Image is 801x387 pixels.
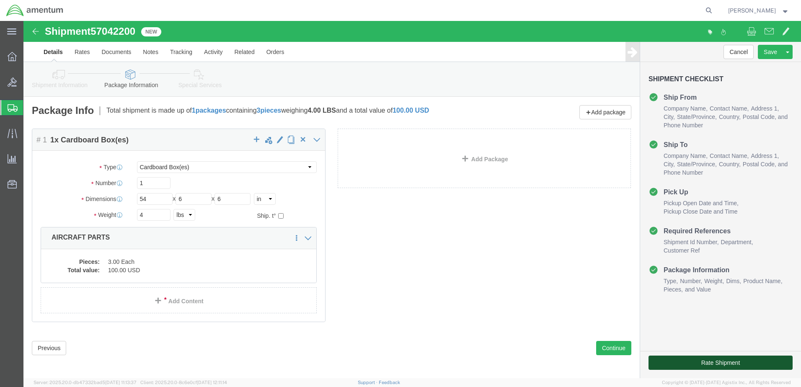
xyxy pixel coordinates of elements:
img: logo [6,4,64,17]
button: [PERSON_NAME] [728,5,790,15]
iframe: FS Legacy Container [23,21,801,378]
span: [DATE] 12:11:14 [197,380,227,385]
span: Client: 2025.20.0-8c6e0cf [140,380,227,385]
span: Matthew McMillen [728,6,776,15]
span: Server: 2025.20.0-db47332bad5 [34,380,137,385]
span: Copyright © [DATE]-[DATE] Agistix Inc., All Rights Reserved [662,379,791,386]
a: Feedback [379,380,400,385]
a: Support [358,380,379,385]
span: [DATE] 11:13:37 [105,380,137,385]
